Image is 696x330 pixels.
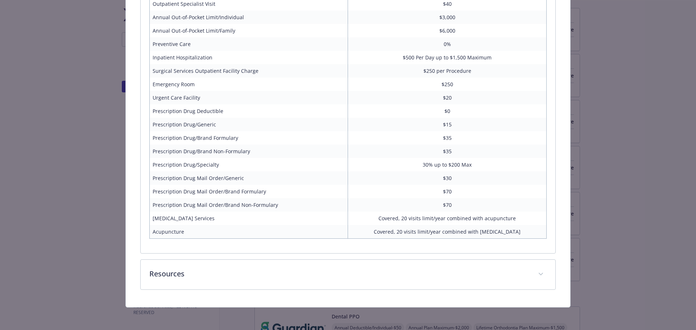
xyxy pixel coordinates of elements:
[348,118,547,131] td: $15
[149,78,348,91] td: Emergency Room
[348,212,547,225] td: Covered, 20 visits limit/year combined with acupuncture
[149,91,348,104] td: Urgent Care Facility
[348,185,547,198] td: $70
[348,104,547,118] td: $0
[149,212,348,225] td: [MEDICAL_DATA] Services
[348,64,547,78] td: $250 per Procedure
[348,131,547,145] td: $35
[149,225,348,239] td: Acupuncture
[141,260,556,289] div: Resources
[149,198,348,212] td: Prescription Drug Mail Order/Brand Non-Formulary
[348,145,547,158] td: $35
[149,37,348,51] td: Preventive Care
[149,118,348,131] td: Prescription Drug/Generic
[149,104,348,118] td: Prescription Drug Deductible
[149,158,348,171] td: Prescription Drug/Specialty
[348,11,547,24] td: $3,000
[149,24,348,37] td: Annual Out-of-Pocket Limit/Family
[348,198,547,212] td: $70
[149,145,348,158] td: Prescription Drug/Brand Non-Formulary
[348,24,547,37] td: $6,000
[348,78,547,91] td: $250
[348,91,547,104] td: $20
[348,225,547,239] td: Covered, 20 visits limit/year combined with [MEDICAL_DATA]
[348,158,547,171] td: 30% up to $200 Max
[149,131,348,145] td: Prescription Drug/Brand Formulary
[149,171,348,185] td: Prescription Drug Mail Order/Generic
[149,185,348,198] td: Prescription Drug Mail Order/Brand Formulary
[149,268,530,279] p: Resources
[149,51,348,64] td: Inpatient Hospitalization
[348,51,547,64] td: $500 Per Day up to $1,500 Maximum
[149,64,348,78] td: Surgical Services Outpatient Facility Charge
[348,171,547,185] td: $30
[149,11,348,24] td: Annual Out-of-Pocket Limit/Individual
[348,37,547,51] td: 0%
